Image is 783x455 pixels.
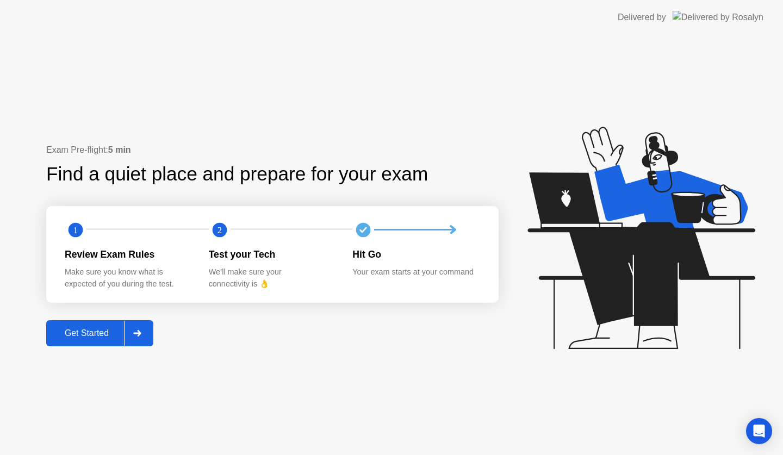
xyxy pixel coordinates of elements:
div: We’ll make sure your connectivity is 👌 [209,266,335,290]
img: Delivered by Rosalyn [673,11,763,23]
div: Your exam starts at your command [352,266,479,278]
div: Find a quiet place and prepare for your exam [46,160,430,189]
div: Review Exam Rules [65,247,191,261]
div: Make sure you know what is expected of you during the test. [65,266,191,290]
div: Delivered by [618,11,666,24]
div: Hit Go [352,247,479,261]
text: 1 [73,225,78,235]
div: Test your Tech [209,247,335,261]
button: Get Started [46,320,153,346]
b: 5 min [108,145,131,154]
div: Exam Pre-flight: [46,144,499,157]
text: 2 [217,225,222,235]
div: Open Intercom Messenger [746,418,772,444]
div: Get Started [49,328,124,338]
